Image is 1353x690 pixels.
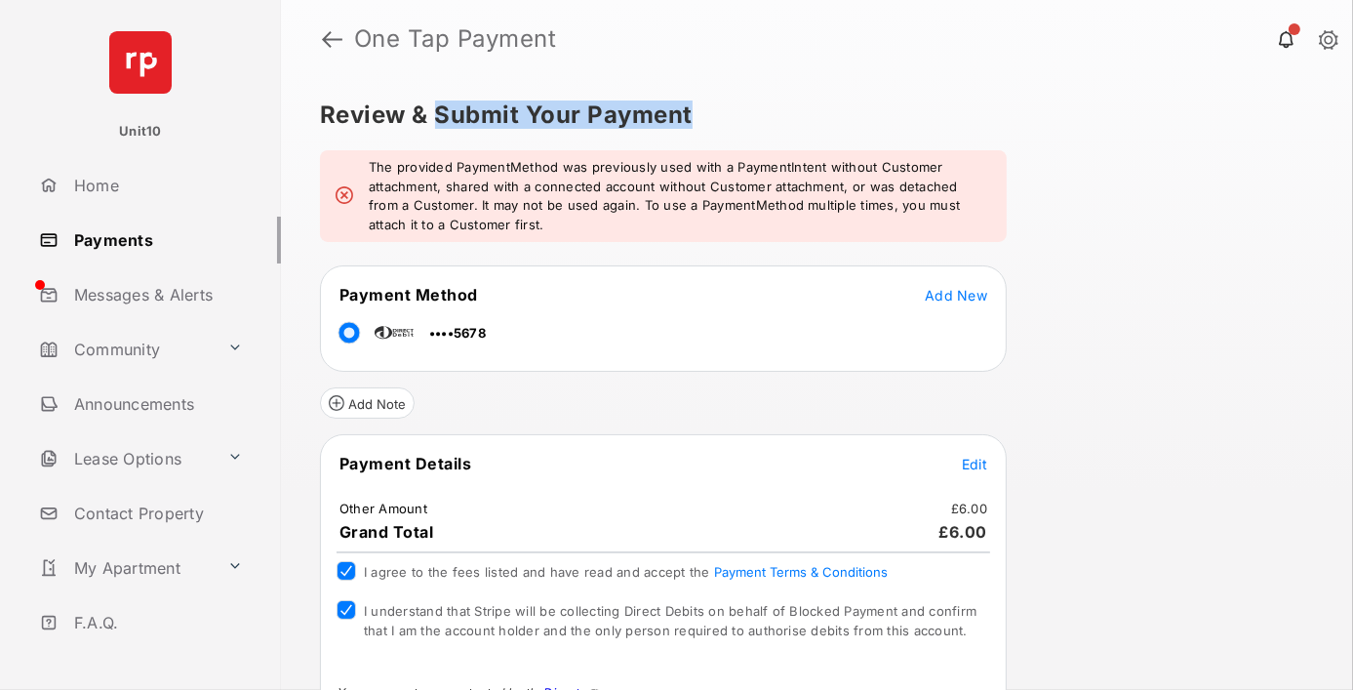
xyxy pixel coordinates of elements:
[31,490,281,537] a: Contact Property
[962,456,987,472] span: Edit
[925,285,987,304] button: Add New
[369,158,991,234] em: The provided PaymentMethod was previously used with a PaymentIntent without Customer attachment, ...
[339,522,434,542] span: Grand Total
[429,325,486,341] span: ••••5678
[364,564,888,580] span: I agree to the fees listed and have read and accept the
[339,285,478,304] span: Payment Method
[31,217,281,264] a: Payments
[364,603,976,638] span: I understand that Stripe will be collecting Direct Debits on behalf of Blocked Payment and confir...
[950,500,988,517] td: £6.00
[31,381,281,427] a: Announcements
[714,564,888,580] button: I agree to the fees listed and have read and accept the
[320,387,415,419] button: Add Note
[31,599,281,646] a: F.A.Q.
[962,454,987,473] button: Edit
[925,287,987,304] span: Add New
[354,27,557,51] strong: One Tap Payment
[119,122,162,142] p: Unit10
[31,435,219,482] a: Lease Options
[320,103,1298,127] h5: Review & Submit Your Payment
[338,500,428,517] td: Other Amount
[31,545,219,591] a: My Apartment
[339,454,472,473] span: Payment Details
[109,31,172,94] img: svg+xml;base64,PHN2ZyB4bWxucz0iaHR0cDovL3d3dy53My5vcmcvMjAwMC9zdmciIHdpZHRoPSI2NCIgaGVpZ2h0PSI2NC...
[939,522,988,542] span: £6.00
[31,326,219,373] a: Community
[31,271,281,318] a: Messages & Alerts
[31,162,281,209] a: Home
